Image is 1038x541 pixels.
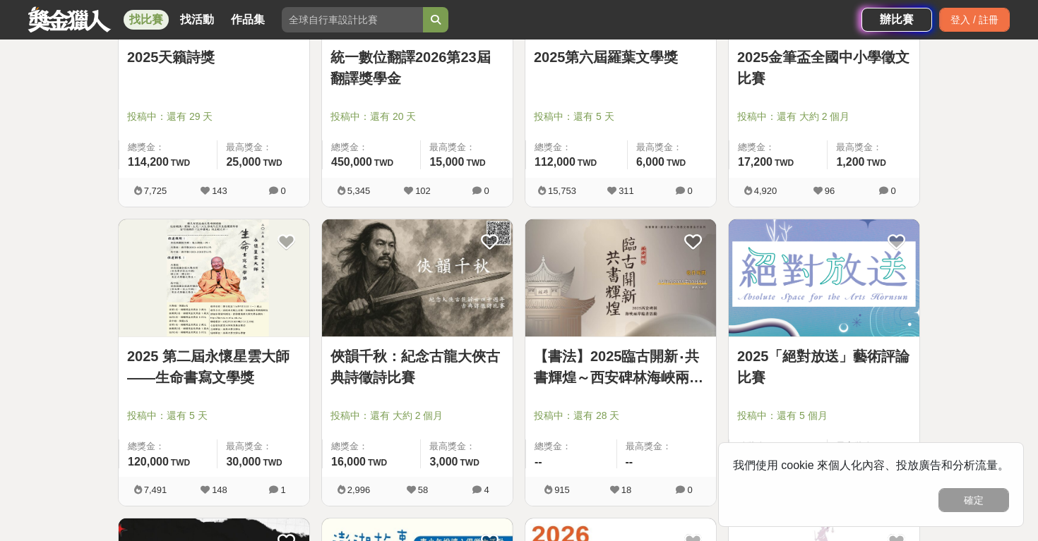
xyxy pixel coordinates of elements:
span: 17,200 [738,156,772,168]
span: 總獎金： [128,140,208,154]
span: 投稿中：還有 28 天 [534,408,708,423]
span: 最高獎金： [836,439,911,454]
span: 450,000 [331,156,372,168]
span: 1,200 [836,156,864,168]
span: 2,996 [347,485,371,495]
span: 總獎金： [535,140,619,154]
span: 總獎金： [738,140,818,154]
span: 16,000 [331,456,366,468]
input: 全球自行車設計比賽 [282,7,423,32]
img: Cover Image [525,219,716,337]
a: Cover Image [525,219,716,338]
span: 96 [825,186,835,196]
span: 總獎金： [128,439,208,454]
span: TWD [171,458,190,468]
span: 15,753 [548,186,576,196]
span: TWD [368,458,387,468]
span: 總獎金： [535,439,608,454]
span: 120,000 [128,456,169,468]
a: 作品集 [225,10,270,30]
span: TWD [667,158,686,168]
img: Cover Image [729,219,919,337]
a: 找比賽 [124,10,169,30]
a: 2025第六屆羅葉文學獎 [534,47,708,68]
span: 最高獎金： [429,439,504,454]
span: 0 [890,186,895,196]
a: Cover Image [119,219,309,338]
span: 3,000 [429,456,458,468]
span: 投稿中：還有 大約 2 個月 [330,408,504,423]
button: 確定 [938,488,1009,512]
span: 7,491 [144,485,167,495]
span: 最高獎金： [836,140,911,154]
span: 投稿中：還有 20 天 [330,109,504,124]
span: 最高獎金： [429,140,504,154]
span: 7,725 [144,186,167,196]
span: 114,200 [128,156,169,168]
span: 4,920 [754,186,777,196]
div: 登入 / 註冊 [939,8,1010,32]
span: 58 [418,485,428,495]
img: Cover Image [322,219,513,337]
span: 投稿中：還有 29 天 [127,109,301,124]
span: 112,000 [535,156,575,168]
span: TWD [374,158,393,168]
span: -- [535,456,542,468]
a: 2025天籟詩獎 [127,47,301,68]
span: 0 [687,186,692,196]
span: 4 [484,485,489,495]
span: 總獎金： [331,439,412,454]
span: 總獎金： [738,439,818,454]
span: TWD [171,158,190,168]
span: TWD [578,158,597,168]
span: 6,000 [636,156,664,168]
span: 148 [212,485,227,495]
span: 102 [415,186,431,196]
span: 143 [212,186,227,196]
span: TWD [460,458,479,468]
span: 0 [484,186,489,196]
span: 投稿中：還有 5 個月 [737,408,911,423]
span: 15,000 [429,156,464,168]
span: 18 [621,485,631,495]
a: 【書法】2025臨古開新‧共書輝煌～西安碑林海峽兩岸臨書徵件活動 [534,346,708,388]
a: 俠韻千秋：紀念古龍大俠古典詩徵詩比賽 [330,346,504,388]
span: TWD [466,158,485,168]
span: 投稿中：還有 5 天 [127,408,301,423]
span: 投稿中：還有 大約 2 個月 [737,109,911,124]
span: 最高獎金： [636,140,708,154]
span: 30,000 [226,456,261,468]
a: Cover Image [322,219,513,338]
a: 2025「絕對放送」藝術評論比賽 [737,346,911,388]
span: 我們使用 cookie 來個人化內容、投放廣告和分析流量。 [733,459,1009,471]
a: 找活動 [174,10,220,30]
span: 最高獎金： [226,439,301,454]
span: 0 [687,485,692,495]
img: Cover Image [119,219,309,337]
span: TWD [263,158,282,168]
span: TWD [263,458,282,468]
a: Cover Image [729,219,919,338]
span: 311 [619,186,634,196]
span: TWD [867,158,886,168]
span: -- [626,456,633,468]
a: 辦比賽 [861,8,932,32]
span: 25,000 [226,156,261,168]
span: 5,345 [347,186,371,196]
span: 915 [554,485,570,495]
a: 2025 第二屆永懷星雲大師——生命書寫文學獎 [127,346,301,388]
span: TWD [775,158,794,168]
a: 2025金筆盃全國中小學徵文比賽 [737,47,911,89]
span: 0 [280,186,285,196]
a: 統一數位翻譯2026第23屆翻譯獎學金 [330,47,504,89]
span: 最高獎金： [226,140,301,154]
span: 1 [280,485,285,495]
span: 總獎金： [331,140,412,154]
span: 最高獎金： [626,439,708,454]
span: 投稿中：還有 5 天 [534,109,708,124]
